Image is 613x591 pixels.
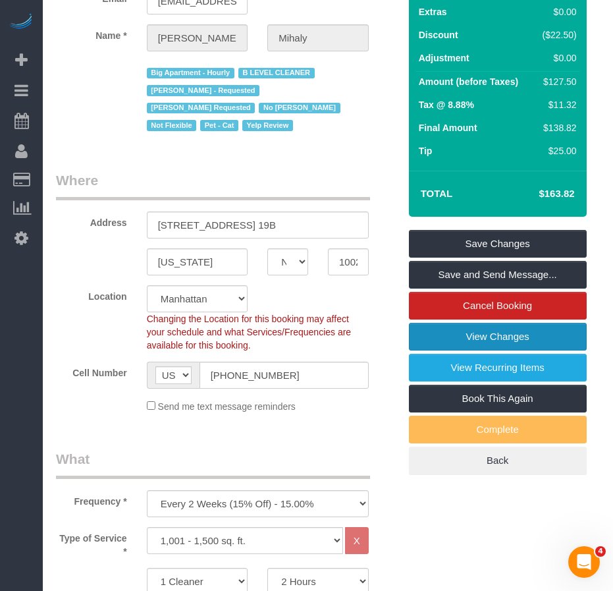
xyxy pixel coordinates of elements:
[147,68,234,78] span: Big Apartment - Hourly
[537,28,577,42] div: ($22.50)
[147,103,255,113] span: [PERSON_NAME] Requested
[568,546,600,578] iframe: Intercom live chat
[409,323,587,351] a: View Changes
[147,120,197,130] span: Not Flexible
[537,144,577,157] div: $25.00
[409,292,587,320] a: Cancel Booking
[8,13,34,32] img: Automaid Logo
[409,261,587,289] a: Save and Send Message...
[499,188,574,200] h4: $163.82
[46,362,137,380] label: Cell Number
[419,28,458,42] label: Discount
[537,75,577,88] div: $127.50
[46,285,137,303] label: Location
[200,120,238,130] span: Pet - Cat
[328,248,369,275] input: Zip Code
[56,171,370,200] legend: Where
[419,121,477,134] label: Final Amount
[419,98,474,111] label: Tax @ 8.88%
[46,24,137,42] label: Name *
[537,121,577,134] div: $138.82
[46,527,137,558] label: Type of Service *
[147,248,248,275] input: City
[409,385,587,412] a: Book This Again
[46,211,137,229] label: Address
[242,120,293,130] span: Yelp Review
[419,144,433,157] label: Tip
[267,24,369,51] input: Last Name
[409,447,587,474] a: Back
[259,103,340,113] span: No [PERSON_NAME]
[147,85,259,96] span: [PERSON_NAME] - Requested
[421,188,453,199] strong: Total
[238,68,315,78] span: B LEVEL CLEANER
[409,230,587,258] a: Save Changes
[147,314,352,351] span: Changing the Location for this booking may affect your schedule and what Services/Frequencies are...
[537,51,577,65] div: $0.00
[419,51,469,65] label: Adjustment
[419,5,447,18] label: Extras
[537,5,577,18] div: $0.00
[46,490,137,508] label: Frequency *
[56,449,370,479] legend: What
[419,75,518,88] label: Amount (before Taxes)
[409,354,587,381] a: View Recurring Items
[200,362,369,389] input: Cell Number
[147,24,248,51] input: First Name
[537,98,577,111] div: $11.32
[158,401,296,412] span: Send me text message reminders
[595,546,606,557] span: 4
